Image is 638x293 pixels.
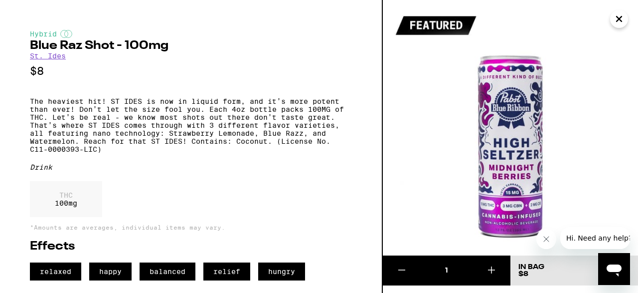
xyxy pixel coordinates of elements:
button: In Bag$8 [510,256,638,286]
span: relief [203,263,250,281]
p: The heaviest hit! ST IDES is now in liquid form, and it’s more potent than ever! Don’t let the si... [30,97,352,153]
iframe: Close message [536,229,556,249]
p: THC [55,191,77,199]
div: Drink [30,163,352,171]
div: 100 mg [30,181,102,217]
p: $8 [30,65,352,77]
span: Hi. Need any help? [6,7,72,15]
div: In Bag [518,264,544,271]
h2: Blue Raz Shot - 100mg [30,40,352,52]
span: happy [89,263,132,281]
button: Close [610,10,628,28]
img: hybridColor.svg [60,30,72,38]
p: *Amounts are averages, individual items may vary. [30,224,352,231]
iframe: Button to launch messaging window [598,253,630,285]
a: St. Ides [30,52,66,60]
span: hungry [258,263,305,281]
iframe: Message from company [560,227,630,249]
div: 1 [421,266,472,276]
h2: Effects [30,241,352,253]
span: balanced [140,263,195,281]
div: Hybrid [30,30,352,38]
span: relaxed [30,263,81,281]
span: $8 [518,271,528,278]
